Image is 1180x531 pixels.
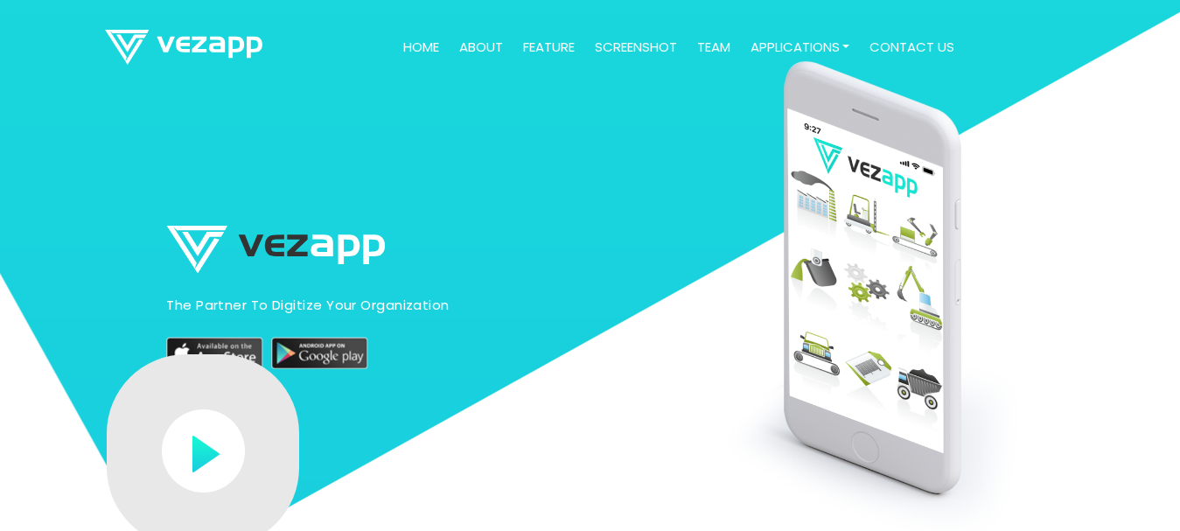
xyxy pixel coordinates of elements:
[271,338,367,369] img: play-store
[166,296,449,315] p: The partner to digitize your organization
[744,31,857,65] a: Applications
[105,30,262,65] img: logo
[690,31,737,65] a: team
[516,31,582,65] a: feature
[862,31,961,65] a: contact us
[162,409,245,493] img: play-button
[396,31,446,65] a: Home
[588,31,684,65] a: screenshot
[166,225,385,273] img: logo
[452,31,510,65] a: about
[166,338,262,369] img: appstore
